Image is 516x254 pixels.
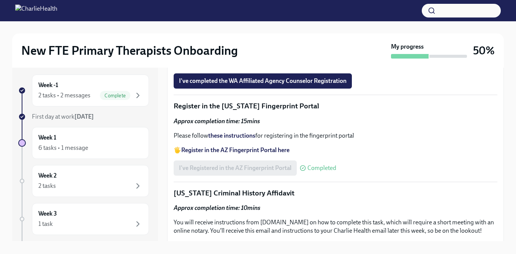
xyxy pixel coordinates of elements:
strong: Approx completion time: 15mins [174,117,260,125]
a: Week 22 tasks [18,165,149,197]
h6: Week 3 [38,210,57,218]
span: Complete [100,93,130,98]
a: Week -12 tasks • 2 messagesComplete [18,75,149,106]
h6: Week 1 [38,133,56,142]
div: 6 tasks • 1 message [38,144,88,152]
h3: 50% [473,44,495,57]
div: 2 tasks • 2 messages [38,91,90,100]
a: First day at work[DATE] [18,113,149,121]
a: Week 16 tasks • 1 message [18,127,149,159]
strong: My progress [391,43,424,51]
p: Register in the [US_STATE] Fingerprint Portal [174,101,497,111]
img: CharlieHealth [15,5,57,17]
p: Please follow for registering in the fingerprint portal [174,132,497,140]
strong: Approx completion time: 10mins [174,204,260,211]
button: I've completed the WA Affiliated Agency Counselor Registration [174,73,352,89]
a: Week 31 task [18,203,149,235]
h6: Week -1 [38,81,58,89]
div: 1 task [38,220,53,228]
h2: New FTE Primary Therapists Onboarding [21,43,238,58]
p: You will receive instructions from [DOMAIN_NAME] on how to complete this task, which will require... [174,218,497,235]
p: [US_STATE] Criminal History Affidavit [174,188,497,198]
span: I've completed the WA Affiliated Agency Counselor Registration [179,77,347,85]
span: First day at work [32,113,94,120]
a: these instructions [208,132,255,139]
p: 🖐️ [174,146,497,154]
a: Register in the AZ Fingerprint Portal here [181,146,290,154]
h6: Week 2 [38,171,57,180]
span: Completed [307,165,336,171]
div: 2 tasks [38,182,56,190]
strong: [DATE] [74,113,94,120]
